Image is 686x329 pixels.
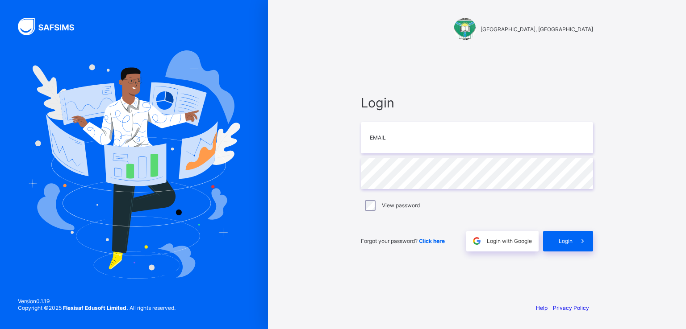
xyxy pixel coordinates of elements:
img: Hero Image [28,50,240,279]
span: Copyright © 2025 All rights reserved. [18,304,176,311]
span: Forgot your password? [361,238,445,244]
span: Version 0.1.19 [18,298,176,304]
span: Login with Google [487,238,532,244]
strong: Flexisaf Edusoft Limited. [63,304,128,311]
a: Help [536,304,548,311]
img: SAFSIMS Logo [18,18,85,35]
img: google.396cfc9801f0270233282035f929180a.svg [472,236,482,246]
a: Click here [419,238,445,244]
span: Login [361,95,593,111]
span: [GEOGRAPHIC_DATA], [GEOGRAPHIC_DATA] [481,26,593,33]
label: View password [382,202,420,209]
a: Privacy Policy [553,304,589,311]
span: Login [559,238,573,244]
